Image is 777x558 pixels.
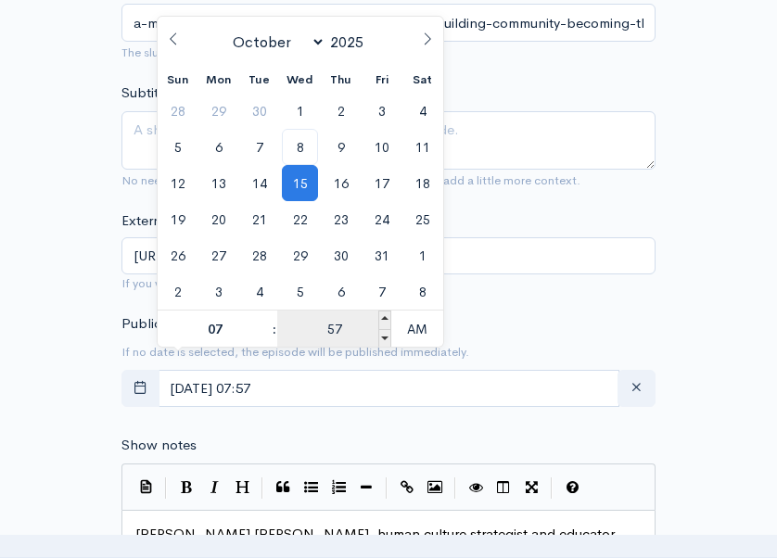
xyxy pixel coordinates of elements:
span: September 28, 2025 [159,93,196,129]
span: Thu [321,74,362,86]
label: Show notes [121,435,197,456]
label: Publication date and time [121,313,282,335]
label: External link [121,210,198,232]
button: Markdown Guide [558,474,586,501]
span: October 25, 2025 [404,201,440,237]
span: October 10, 2025 [363,129,400,165]
span: October 28, 2025 [241,237,277,273]
span: October 4, 2025 [404,93,440,129]
span: October 31, 2025 [363,237,400,273]
span: October 21, 2025 [241,201,277,237]
input: Enter URL [121,237,656,275]
small: If you want to link to an external page, enter the URL here. [121,274,656,293]
span: October 17, 2025 [363,165,400,201]
span: October 20, 2025 [200,201,236,237]
span: October 26, 2025 [159,237,196,273]
button: Generic List [297,474,325,501]
span: September 30, 2025 [241,93,277,129]
i: | [386,477,388,499]
small: No need to repeat the main title of the episode, it's best to add a little more context. [121,172,580,188]
button: Insert Image [421,474,449,501]
span: October 29, 2025 [282,237,318,273]
span: October 13, 2025 [200,165,236,201]
span: Fri [362,74,402,86]
button: Insert Show Notes Template [132,473,159,501]
button: clear [618,370,656,408]
span: October 5, 2025 [159,129,196,165]
span: October 11, 2025 [404,129,440,165]
select: Month [225,32,326,53]
button: Create Link [393,474,421,501]
span: November 4, 2025 [241,273,277,310]
span: Wed [280,74,321,86]
span: : [272,311,277,348]
span: October 9, 2025 [323,129,359,165]
span: October 8, 2025 [282,129,318,165]
span: October 30, 2025 [323,237,359,273]
span: Tue [239,74,280,86]
span: November 8, 2025 [404,273,440,310]
button: Toggle Fullscreen [517,474,545,501]
button: Quote [269,474,297,501]
span: October 14, 2025 [241,165,277,201]
button: Toggle Side by Side [490,474,517,501]
span: November 6, 2025 [323,273,359,310]
button: Italic [200,474,228,501]
button: Numbered List [325,474,352,501]
input: title-of-episode [121,4,656,42]
span: October 1, 2025 [282,93,318,129]
span: Sat [402,74,443,86]
span: October 3, 2025 [363,93,400,129]
span: Click to toggle [391,311,442,348]
span: November 7, 2025 [363,273,400,310]
span: October 7, 2025 [241,129,277,165]
i: | [551,477,553,499]
span: October 19, 2025 [159,201,196,237]
span: October 18, 2025 [404,165,440,201]
span: October 6, 2025 [200,129,236,165]
i: | [165,477,167,499]
span: November 2, 2025 [159,273,196,310]
span: October 23, 2025 [323,201,359,237]
span: September 29, 2025 [200,93,236,129]
span: November 3, 2025 [200,273,236,310]
span: October 22, 2025 [282,201,318,237]
span: Sun [158,74,198,86]
button: Bold [172,474,200,501]
span: October 27, 2025 [200,237,236,273]
span: October 12, 2025 [159,165,196,201]
span: October 2, 2025 [323,93,359,129]
small: The slug will be used in the URL for the episode. [121,44,377,60]
i: | [454,477,456,499]
button: Insert Horizontal Line [352,474,380,501]
span: October 15, 2025 [282,165,318,201]
small: If no date is selected, the episode will be published immediately. [121,344,469,360]
input: Hour [158,311,272,348]
label: Subtitle [121,82,170,104]
span: October 16, 2025 [323,165,359,201]
span: November 1, 2025 [404,237,440,273]
span: Mon [198,74,239,86]
button: Toggle Preview [462,474,490,501]
span: November 5, 2025 [282,273,318,310]
i: | [261,477,263,499]
input: Year [325,32,376,52]
button: toggle [121,370,159,408]
span: October 24, 2025 [363,201,400,237]
button: Heading [228,474,256,501]
input: Minute [277,311,391,348]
